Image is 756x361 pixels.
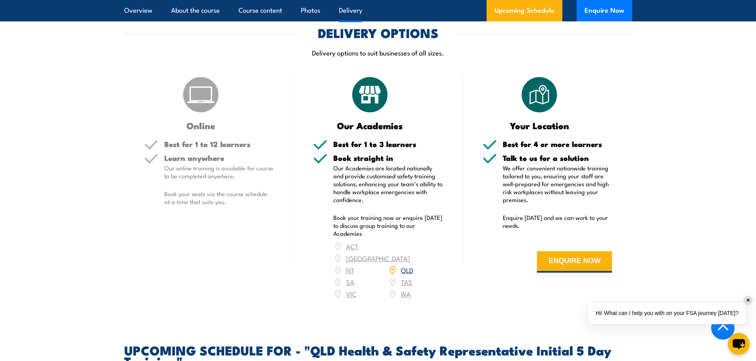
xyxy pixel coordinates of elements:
[164,140,274,148] h5: Best for 1 to 12 learners
[483,121,596,130] h3: Your Location
[333,140,443,148] h5: Best for 1 to 3 learners
[503,214,612,229] p: Enquire [DATE] and we can work to your needs.
[164,164,274,180] p: Our online training is available for course to be completed anywhere.
[313,121,427,130] h3: Our Academies
[164,154,274,162] h5: Learn anywhere
[588,302,746,324] div: Hi! What can I help you with on your FSA journey [DATE]?
[124,48,632,57] p: Delivery options to suit businesses of all sizes.
[744,296,752,305] div: ✕
[318,27,439,38] h2: DELIVERY OPTIONS
[503,164,612,204] p: We offer convenient nationwide training tailored to you, ensuring your staff are well-prepared fo...
[503,140,612,148] h5: Best for 4 or more learners
[144,121,258,130] h3: Online
[333,154,443,162] h5: Book straight in
[537,251,612,273] button: ENQUIRE NOW
[333,164,443,204] p: Our Academies are located nationally and provide customised safety training solutions, enhancing ...
[503,154,612,162] h5: Talk to us for a solution
[401,265,413,275] a: QLD
[728,333,750,355] button: chat-button
[164,190,274,206] p: Book your seats via the course schedule at a time that suits you.
[333,214,443,237] p: Book your training now or enquire [DATE] to discuss group training to our Academies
